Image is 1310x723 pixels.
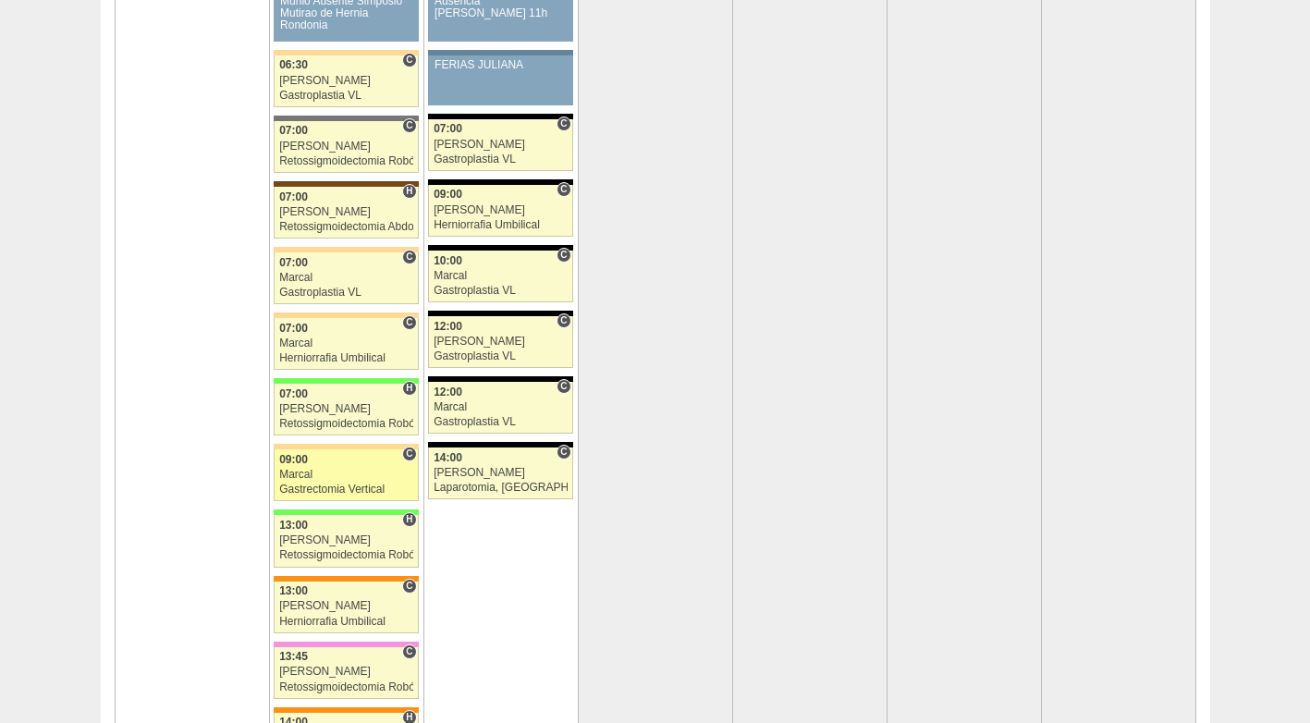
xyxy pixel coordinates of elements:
[428,442,572,447] div: Key: Blanc
[274,707,418,713] div: Key: São Luiz - SCS
[274,576,418,582] div: Key: São Luiz - SCS
[428,382,572,434] a: C 12:00 Marcal Gastroplastia VL
[279,141,413,153] div: [PERSON_NAME]
[402,447,416,461] span: Consultório
[279,469,413,481] div: Marcal
[279,256,308,269] span: 07:00
[402,381,416,396] span: Hospital
[274,449,418,501] a: C 09:00 Marcal Gastrectomia Vertical
[434,401,568,413] div: Marcal
[274,444,418,449] div: Key: Bartira
[428,311,572,316] div: Key: Blanc
[402,512,416,527] span: Hospital
[279,549,413,561] div: Retossigmoidectomia Robótica
[279,418,413,430] div: Retossigmoidectomia Robótica
[434,254,462,267] span: 10:00
[402,250,416,264] span: Consultório
[274,509,418,515] div: Key: Brasil
[434,416,568,428] div: Gastroplastia VL
[279,337,413,349] div: Marcal
[279,124,308,137] span: 07:00
[279,600,413,612] div: [PERSON_NAME]
[279,58,308,71] span: 06:30
[557,248,570,263] span: Consultório
[279,519,308,532] span: 13:00
[279,681,413,693] div: Retossigmoidectomia Robótica
[557,445,570,460] span: Consultório
[428,119,572,171] a: C 07:00 [PERSON_NAME] Gastroplastia VL
[434,350,568,362] div: Gastroplastia VL
[557,116,570,131] span: Consultório
[274,252,418,304] a: C 07:00 Marcal Gastroplastia VL
[279,221,413,233] div: Retossigmoidectomia Abdominal VL
[279,322,308,335] span: 07:00
[279,387,308,400] span: 07:00
[279,75,413,87] div: [PERSON_NAME]
[434,153,568,165] div: Gastroplastia VL
[428,185,572,237] a: C 09:00 [PERSON_NAME] Herniorrafia Umbilical
[428,55,572,105] a: FERIAS JULIANA
[274,116,418,121] div: Key: Santa Catarina
[279,484,413,496] div: Gastrectomia Vertical
[428,316,572,368] a: C 12:00 [PERSON_NAME] Gastroplastia VL
[279,584,308,597] span: 13:00
[402,579,416,594] span: Consultório
[279,453,308,466] span: 09:00
[435,59,567,71] div: FERIAS JULIANA
[428,447,572,499] a: C 14:00 [PERSON_NAME] Laparotomia, [GEOGRAPHIC_DATA], Drenagem, Bridas VL
[402,118,416,133] span: Consultório
[279,287,413,299] div: Gastroplastia VL
[274,247,418,252] div: Key: Bartira
[434,285,568,297] div: Gastroplastia VL
[274,312,418,318] div: Key: Bartira
[428,114,572,119] div: Key: Blanc
[279,666,413,678] div: [PERSON_NAME]
[402,184,416,199] span: Hospital
[557,182,570,197] span: Consultório
[402,315,416,330] span: Consultório
[279,352,413,364] div: Herniorrafia Umbilical
[428,50,572,55] div: Key: Aviso
[428,179,572,185] div: Key: Blanc
[279,190,308,203] span: 07:00
[434,386,462,398] span: 12:00
[274,318,418,370] a: C 07:00 Marcal Herniorrafia Umbilical
[274,187,418,239] a: H 07:00 [PERSON_NAME] Retossigmoidectomia Abdominal VL
[279,155,413,167] div: Retossigmoidectomia Robótica
[274,642,418,647] div: Key: Albert Einstein
[279,616,413,628] div: Herniorrafia Umbilical
[274,50,418,55] div: Key: Bartira
[434,467,568,479] div: [PERSON_NAME]
[434,336,568,348] div: [PERSON_NAME]
[274,647,418,699] a: C 13:45 [PERSON_NAME] Retossigmoidectomia Robótica
[434,451,462,464] span: 14:00
[274,181,418,187] div: Key: Santa Joana
[279,272,413,284] div: Marcal
[274,515,418,567] a: H 13:00 [PERSON_NAME] Retossigmoidectomia Robótica
[434,320,462,333] span: 12:00
[434,139,568,151] div: [PERSON_NAME]
[402,53,416,67] span: Consultório
[428,376,572,382] div: Key: Blanc
[274,582,418,633] a: C 13:00 [PERSON_NAME] Herniorrafia Umbilical
[274,384,418,435] a: H 07:00 [PERSON_NAME] Retossigmoidectomia Robótica
[434,204,568,216] div: [PERSON_NAME]
[434,188,462,201] span: 09:00
[434,122,462,135] span: 07:00
[434,219,568,231] div: Herniorrafia Umbilical
[402,644,416,659] span: Consultório
[428,251,572,302] a: C 10:00 Marcal Gastroplastia VL
[434,270,568,282] div: Marcal
[279,206,413,218] div: [PERSON_NAME]
[434,482,568,494] div: Laparotomia, [GEOGRAPHIC_DATA], Drenagem, Bridas VL
[279,403,413,415] div: [PERSON_NAME]
[274,121,418,173] a: C 07:00 [PERSON_NAME] Retossigmoidectomia Robótica
[428,245,572,251] div: Key: Blanc
[557,379,570,394] span: Consultório
[279,90,413,102] div: Gastroplastia VL
[279,650,308,663] span: 13:45
[279,534,413,546] div: [PERSON_NAME]
[557,313,570,328] span: Consultório
[274,55,418,107] a: C 06:30 [PERSON_NAME] Gastroplastia VL
[274,378,418,384] div: Key: Brasil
